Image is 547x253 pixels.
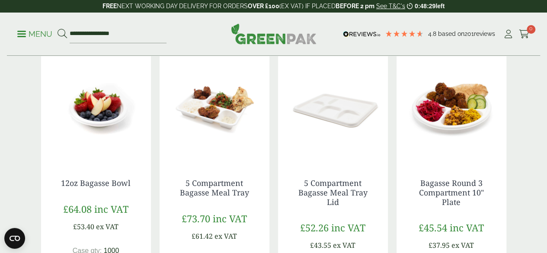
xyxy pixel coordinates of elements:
a: 5 Compartment Bagasse Meal Tray [180,178,249,198]
span: inc VAT [94,202,128,215]
a: 12oz Bagasse Bowl [61,178,131,188]
a: See T&C's [376,3,405,10]
span: Based on [438,30,464,37]
span: £61.42 [192,231,213,241]
span: inc VAT [213,212,247,225]
span: inc VAT [450,221,484,234]
a: Bagasse Round 3 Compartment 10" Plate [419,178,484,207]
img: REVIEWS.io [343,31,381,37]
div: 4.79 Stars [385,30,424,38]
span: 4.8 [428,30,438,37]
img: 2820028E 12oz Bagasse Round Bowl with Food [41,53,151,161]
img: 5 Compartment Bagasse Tray Lid 2320028BC [278,53,388,161]
i: Cart [519,30,530,38]
strong: BEFORE 2 pm [336,3,374,10]
span: £37.95 [429,240,450,250]
span: inc VAT [331,221,365,234]
span: ex VAT [214,231,237,241]
span: ex VAT [333,240,355,250]
span: 0:48:29 [415,3,435,10]
span: £53.40 [73,222,94,231]
span: £45.54 [419,221,447,234]
img: 5 Compartment Bagasse Meal Tray with food contents 2320028BA [160,53,269,161]
button: Open CMP widget [4,228,25,249]
a: 5 Compartment Bagasse Meal Tray Lid [298,178,368,207]
span: reviews [474,30,495,37]
span: 201 [464,30,474,37]
span: £73.70 [182,212,210,225]
span: 0 [527,25,535,34]
strong: OVER £100 [248,3,279,10]
a: Menu [17,29,52,38]
img: GreenPak Supplies [231,23,317,44]
span: £64.08 [63,202,92,215]
a: 0 [519,28,530,41]
p: Menu [17,29,52,39]
span: left [435,3,445,10]
span: £43.55 [310,240,331,250]
span: £52.26 [300,221,329,234]
i: My Account [503,30,514,38]
span: ex VAT [451,240,474,250]
span: ex VAT [96,222,118,231]
img: 2830014 Bagasse Round Plate 3 compartment with food [397,53,506,161]
strong: FREE [102,3,117,10]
